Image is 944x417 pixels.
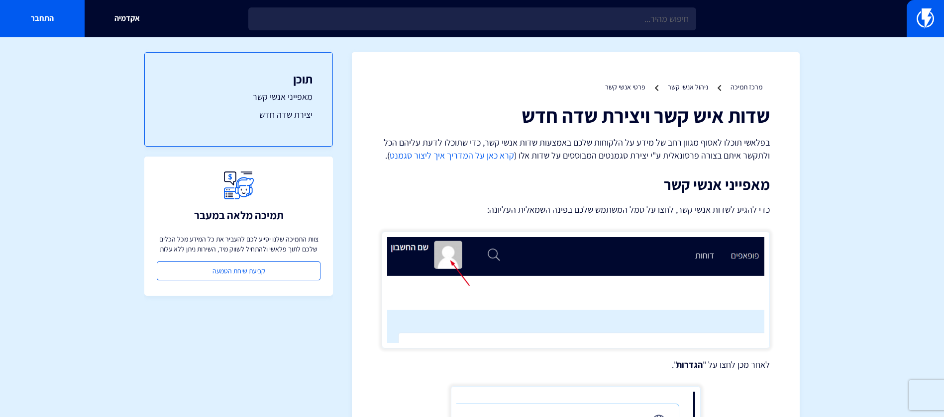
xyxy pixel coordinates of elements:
[157,234,320,254] p: צוות התמיכה שלנו יסייע לכם להעביר את כל המידע מכל הכלים שלכם לתוך פלאשי ולהתחיל לשווק מיד, השירות...
[731,83,762,91] a: מרכז תמיכה
[676,359,703,370] strong: הגדרות
[248,7,696,30] input: חיפוש מהיר...
[382,358,770,371] p: לאחר מכן לחצו על " ".
[668,83,708,91] a: ניהול אנשי קשר
[165,108,313,121] a: יצירת שדה חדש
[382,104,770,126] h1: שדות איש קשר ויצירת שדה חדש
[157,261,320,280] a: קביעת שיחת הטמעה
[382,203,770,217] p: כדי להגיע לשדות אנשי קשר, לחצו על סמל המשתמש שלכם בפינה השמאלית העליונה:
[165,90,313,103] a: מאפייני אנשי קשר
[605,83,645,91] a: פרטי אנשי קשר
[382,176,770,193] h2: מאפייני אנשי קשר
[194,209,284,221] h3: תמיכה מלאה במעבר
[390,150,514,161] a: קרא כאן על המדריך איך ליצור סגמנט
[382,136,770,162] p: בפלאשי תוכלו לאסוף מגוון רחב של מידע על הלקוחות שלכם באמצעות שדות אנשי קשר, כדי שתוכלו לדעת עליהם...
[165,73,313,85] h3: תוכן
